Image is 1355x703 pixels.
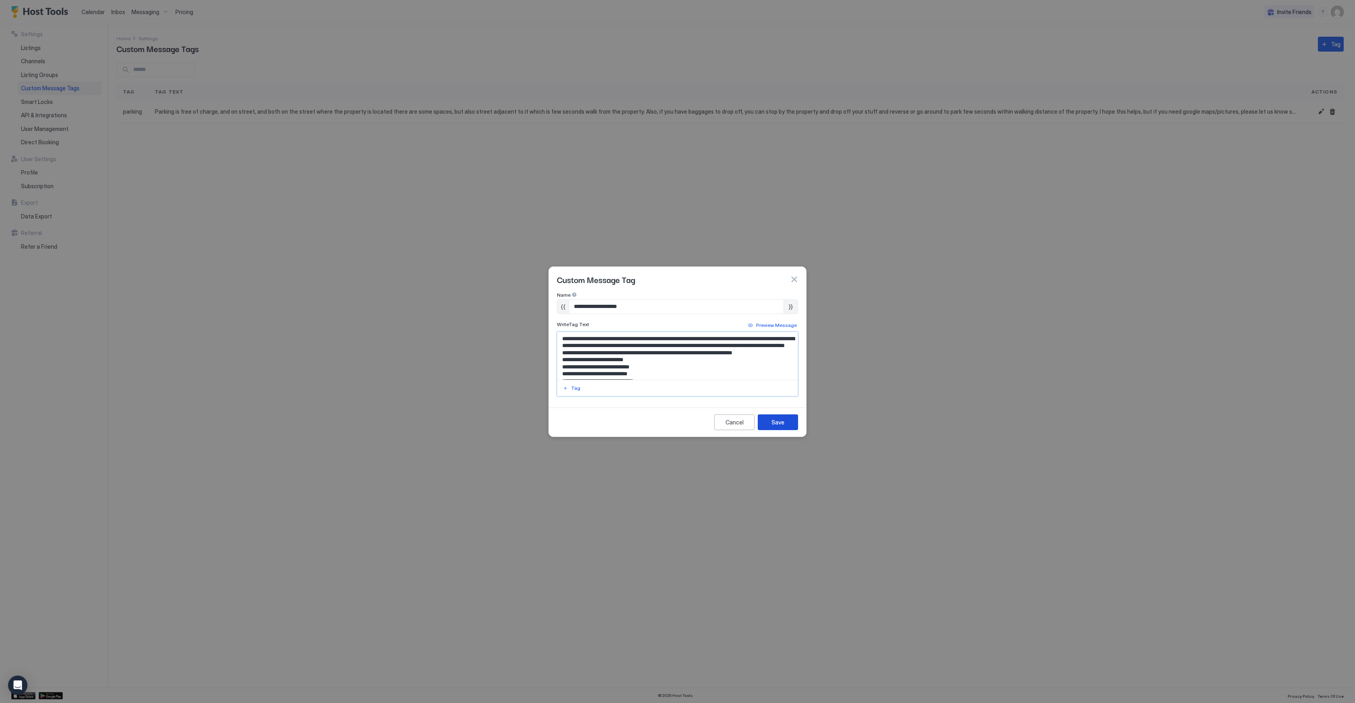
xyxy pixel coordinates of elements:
span: Write Tag Text [557,321,589,327]
span: Name [557,292,571,298]
button: Save [758,414,798,430]
div: Open Intercom Messenger [8,676,27,695]
textarea: Input Field [557,332,798,380]
button: Tag [562,383,582,393]
button: Preview Message [747,320,798,330]
span: Custom Message Tag [557,273,635,285]
div: Cancel [725,418,744,426]
span: {{ [561,303,565,310]
span: }} [789,303,793,310]
div: Save [771,418,784,426]
div: Tag [571,385,580,392]
div: Preview Message [756,322,797,329]
input: Input Field [569,300,784,314]
button: Cancel [714,414,755,430]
